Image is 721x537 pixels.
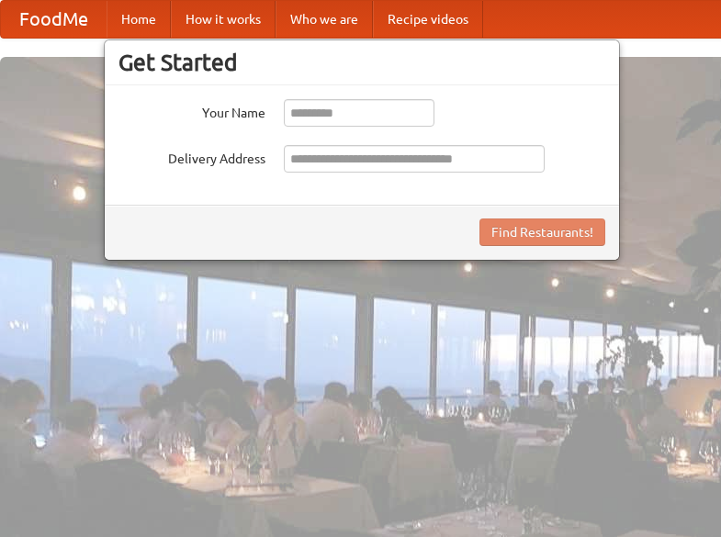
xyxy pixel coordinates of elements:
[118,145,265,168] label: Delivery Address
[118,99,265,122] label: Your Name
[171,1,276,38] a: How it works
[1,1,107,38] a: FoodMe
[479,218,605,246] button: Find Restaurants!
[276,1,373,38] a: Who we are
[107,1,171,38] a: Home
[118,49,605,76] h3: Get Started
[373,1,483,38] a: Recipe videos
